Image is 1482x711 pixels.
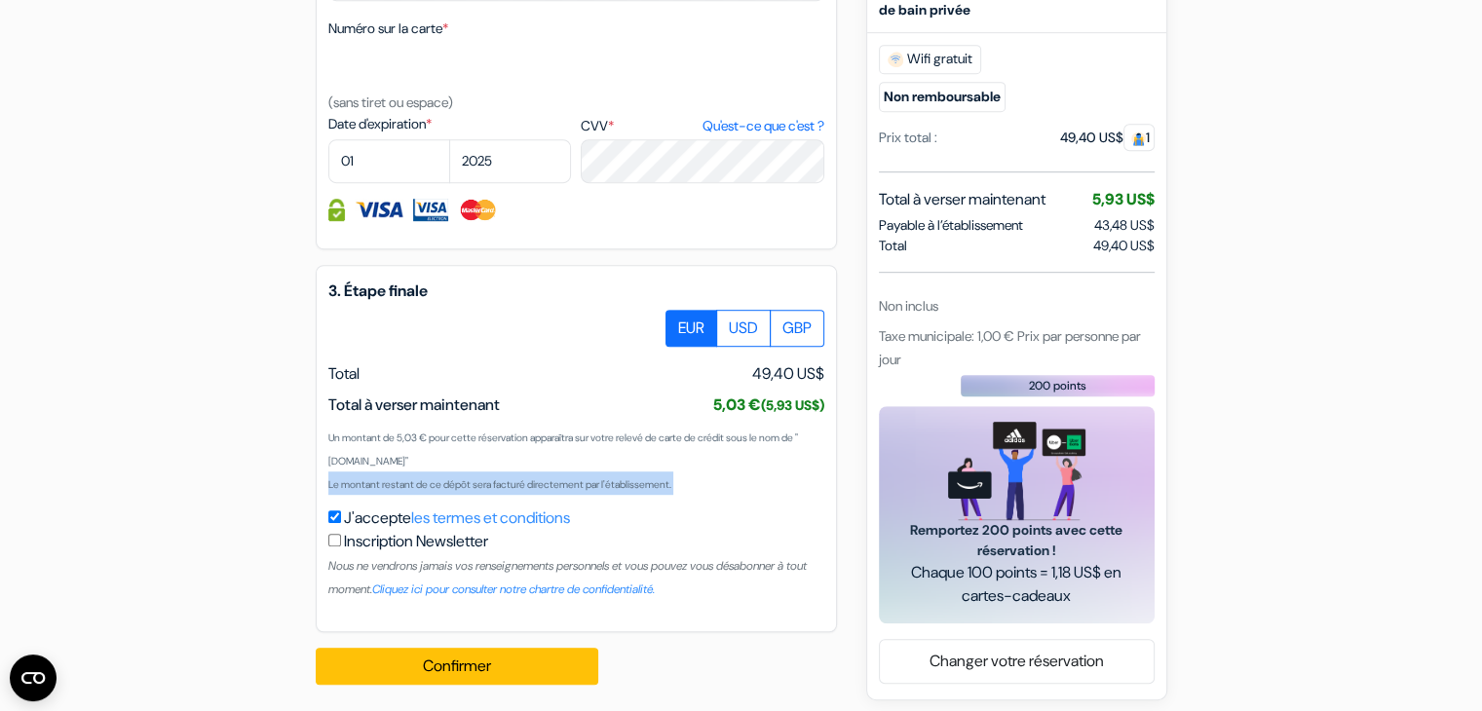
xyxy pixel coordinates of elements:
[948,422,1085,520] img: gift_card_hero_new.png
[879,296,1155,317] div: Non inclus
[372,581,655,597] a: Cliquez ici pour consulter notre chartre de confidentialité.
[879,82,1006,112] small: Non remboursable
[879,327,1141,368] span: Taxe municipale: 1,00 € Prix par personne par jour
[411,507,570,528] a: les termes et conditions
[666,310,824,347] div: Basic radio toggle button group
[1131,131,1146,146] img: guest.svg
[1093,236,1155,256] span: 49,40 US$
[344,530,488,553] label: Inscription Newsletter
[316,648,598,685] button: Confirmer
[1123,124,1155,151] span: 1
[328,478,671,491] small: Le montant restant de ce dépôt sera facturé directement par l'établissement.
[328,199,345,221] img: Information de carte de crédit entièrement encryptée et sécurisée
[328,431,798,468] small: Un montant de 5,03 € pour cette réservation apparaîtra sur votre relevé de carte de crédit sous l...
[902,520,1131,561] span: Remportez 200 points avec cette réservation !
[879,188,1045,211] span: Total à verser maintenant
[581,116,823,136] label: CVV
[879,45,981,74] span: Wifi gratuit
[328,281,824,300] h5: 3. Étape finale
[355,199,403,221] img: Visa
[413,199,448,221] img: Visa Electron
[888,52,903,67] img: free_wifi.svg
[458,199,498,221] img: Master Card
[879,215,1023,236] span: Payable à l’établissement
[902,561,1131,608] span: Chaque 100 points = 1,18 US$ en cartes-cadeaux
[328,363,360,384] span: Total
[752,362,824,386] span: 49,40 US$
[10,655,57,701] button: Ouvrir le widget CMP
[1060,128,1155,148] div: 49,40 US$
[880,643,1154,680] a: Changer votre réservation
[761,396,824,414] small: (5,93 US$)
[328,19,448,39] label: Numéro sur la carte
[713,394,824,415] span: 5,03 €
[702,116,823,136] a: Qu'est-ce que c'est ?
[328,114,571,134] label: Date d'expiration
[1092,189,1155,209] span: 5,93 US$
[879,128,937,148] div: Prix total :
[1094,216,1155,234] span: 43,48 US$
[328,394,500,415] span: Total à verser maintenant
[879,236,907,256] span: Total
[665,310,717,347] label: EUR
[328,94,453,111] small: (sans tiret ou espace)
[1029,377,1086,394] span: 200 points
[344,506,570,530] label: J'accepte
[770,310,824,347] label: GBP
[716,310,771,347] label: USD
[328,558,807,597] small: Nous ne vendrons jamais vos renseignements personnels et vous pouvez vous désabonner à tout moment.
